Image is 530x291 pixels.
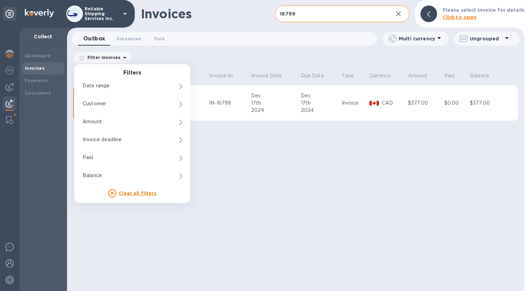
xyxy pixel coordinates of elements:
[301,99,340,107] div: 17th
[209,72,233,79] p: Invoice №
[251,99,299,107] div: 17th
[444,99,468,107] div: $0.00
[444,72,455,79] p: Paid
[251,72,291,79] span: Invoice Date
[25,9,54,17] img: Logo
[116,35,141,42] span: Scheduled
[25,53,51,58] b: Dashboard
[399,35,435,42] p: Multi currency
[154,35,164,42] span: Paid
[369,101,379,106] img: CAD
[85,55,121,60] p: Filter Invoices
[74,70,190,76] h3: Filters
[25,90,51,96] b: Customers
[301,72,324,79] p: Due Date
[25,33,61,40] p: Collect
[83,136,159,143] p: Invoice deadline
[83,118,159,125] p: Amount
[408,99,442,107] div: $377.00
[6,66,14,75] img: Foreign exchange
[83,34,105,43] span: Outbox
[251,107,299,114] div: 2024
[342,99,367,107] div: Invoice
[369,72,400,79] span: Currency
[141,7,192,21] h1: Invoices
[119,191,157,196] u: Clear all filters
[251,72,282,79] p: Invoice Date
[209,99,249,107] div: IN-16799
[470,72,489,79] p: Balance
[408,72,427,79] p: Amount
[83,172,159,179] p: Balance
[369,72,391,79] p: Currency
[83,100,159,107] p: Customer
[470,99,504,107] div: $377.00
[443,14,477,20] b: Click to open
[301,92,340,99] div: Dec
[25,66,45,71] b: Invoices
[382,99,406,107] p: CAD
[470,35,503,42] p: Ungrouped
[342,72,354,79] p: Type
[408,72,436,79] span: Amount
[470,72,498,79] span: Balance
[83,154,159,161] p: Paid
[251,92,299,99] div: Dec
[25,78,48,83] b: Payments
[443,7,524,13] b: Please select invoice for details
[301,107,340,114] div: 2024
[301,72,333,79] span: Due Date
[342,72,363,79] span: Type
[85,7,119,21] p: Reliable Shipping Services Inc.
[444,72,464,79] span: Paid
[83,82,159,89] p: Date range
[209,72,242,79] span: Invoice №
